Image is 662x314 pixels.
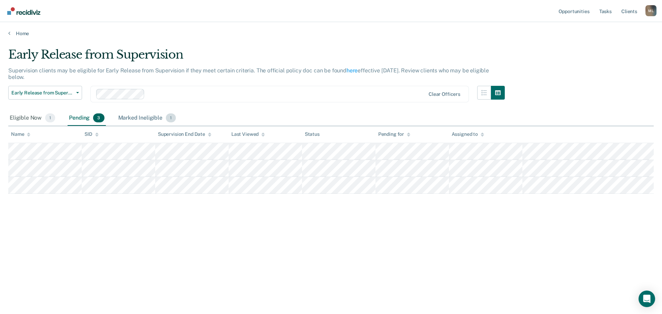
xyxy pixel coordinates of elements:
[639,291,655,307] div: Open Intercom Messenger
[429,91,460,97] div: Clear officers
[8,30,654,37] a: Home
[11,90,73,96] span: Early Release from Supervision
[8,111,57,126] div: Eligible Now1
[45,113,55,122] span: 1
[347,67,358,74] a: here
[452,131,484,137] div: Assigned to
[7,7,40,15] img: Recidiviz
[8,67,489,80] p: Supervision clients may be eligible for Early Release from Supervision if they meet certain crite...
[8,86,82,100] button: Early Release from Supervision
[645,5,656,16] button: Profile dropdown button
[378,131,410,137] div: Pending for
[117,111,178,126] div: Marked Ineligible1
[11,131,30,137] div: Name
[158,131,211,137] div: Supervision End Date
[68,111,106,126] div: Pending3
[166,113,176,122] span: 1
[305,131,320,137] div: Status
[93,113,104,122] span: 3
[8,48,505,67] div: Early Release from Supervision
[231,131,265,137] div: Last Viewed
[645,5,656,16] div: M L
[84,131,99,137] div: SID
